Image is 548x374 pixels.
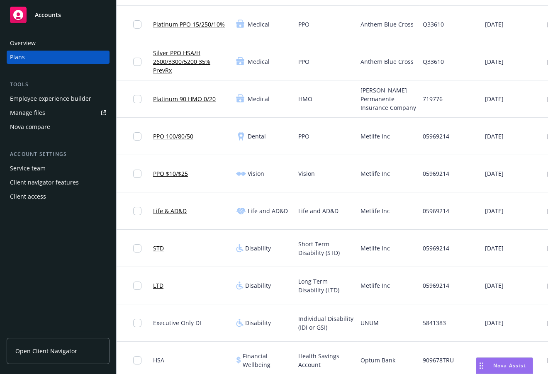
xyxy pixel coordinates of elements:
input: Toggle Row Selected [133,95,141,103]
input: Toggle Row Selected [133,58,141,66]
a: Manage files [7,106,110,119]
a: Client navigator features [7,176,110,189]
span: Financial Wellbeing [243,352,292,369]
span: PPO [298,20,309,29]
span: Executive Only DI [153,318,201,327]
button: Nova Assist [476,357,533,374]
span: Individual Disability (IDI or GSI) [298,314,354,332]
span: Medical [248,57,270,66]
span: [DATE] [485,281,504,290]
span: 05969214 [423,206,449,215]
span: Long Term Disability (LTD) [298,277,354,294]
span: UNUM [360,318,379,327]
a: Service team [7,162,110,175]
span: [PERSON_NAME] Permanente Insurance Company [360,86,416,112]
span: Health Savings Account [298,352,354,369]
div: Account settings [7,150,110,158]
span: [DATE] [485,244,504,253]
span: [DATE] [485,169,504,178]
span: Medical [248,95,270,103]
span: Nova Assist [493,362,526,369]
div: Employee experience builder [10,92,91,105]
span: Metlife Inc [360,244,390,253]
span: 05969214 [423,169,449,178]
span: Dental [248,132,266,141]
span: 909678TRU [423,356,454,364]
span: Q33610 [423,20,444,29]
span: Anthem Blue Cross [360,20,414,29]
div: Client navigator features [10,176,79,189]
span: Accounts [35,12,61,18]
span: Vision [248,169,264,178]
span: Anthem Blue Cross [360,57,414,66]
a: Client access [7,190,110,203]
span: Life and AD&D [248,206,288,215]
div: Manage files [10,106,45,119]
span: 05969214 [423,244,449,253]
div: Service team [10,162,46,175]
input: Toggle Row Selected [133,282,141,290]
span: Vision [298,169,315,178]
a: PPO 100/80/50 [153,132,193,141]
span: Q33610 [423,57,444,66]
a: Nova compare [7,120,110,134]
a: Accounts [7,3,110,27]
a: Plans [7,51,110,64]
div: Drag to move [476,358,487,374]
span: 05969214 [423,281,449,290]
span: [DATE] [485,132,504,141]
span: 5841383 [423,318,446,327]
span: [DATE] [485,20,504,29]
span: [DATE] [485,356,504,364]
span: Disability [245,318,271,327]
span: [DATE] [485,206,504,215]
span: Metlife Inc [360,169,390,178]
span: Optum Bank [360,356,395,364]
span: PPO [298,132,309,141]
input: Toggle Row Selected [133,207,141,215]
input: Toggle Row Selected [133,319,141,327]
div: Overview [10,36,36,50]
div: Nova compare [10,120,50,134]
input: Toggle Row Selected [133,244,141,253]
span: Disability [245,244,271,253]
div: Client access [10,190,46,203]
input: Toggle Row Selected [133,356,141,364]
a: Silver PPO HSA/H 2600/3300/5200 35% PrevRx [153,49,229,75]
div: Tools [7,80,110,89]
span: Short Term Disability (STD) [298,240,354,257]
a: Employee experience builder [7,92,110,105]
a: PPO $10/$25 [153,169,188,178]
span: Open Client Navigator [15,347,77,355]
a: STD [153,244,164,253]
a: Life & AD&D [153,206,187,215]
span: Disability [245,281,271,290]
span: [DATE] [485,95,504,103]
span: Metlife Inc [360,281,390,290]
span: [DATE] [485,57,504,66]
input: Toggle Row Selected [133,20,141,29]
a: Platinum 90 HMO 0/20 [153,95,216,103]
a: Overview [7,36,110,50]
span: PPO [298,57,309,66]
span: 719776 [423,95,443,103]
span: 05969214 [423,132,449,141]
span: Metlife Inc [360,132,390,141]
input: Toggle Row Selected [133,132,141,141]
span: Life and AD&D [298,206,339,215]
a: LTD [153,281,163,290]
span: HSA [153,356,164,364]
input: Toggle Row Selected [133,170,141,178]
a: Platinum PPO 15/250/10% [153,20,225,29]
span: Medical [248,20,270,29]
span: [DATE] [485,318,504,327]
div: Plans [10,51,25,64]
span: HMO [298,95,312,103]
span: Metlife Inc [360,206,390,215]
